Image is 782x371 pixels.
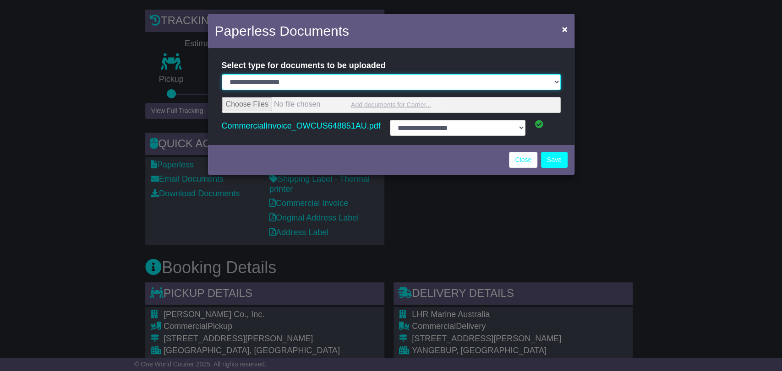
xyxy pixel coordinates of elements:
span: × [562,24,567,34]
h4: Paperless Documents [215,21,349,41]
button: Save [541,152,568,168]
a: Close [509,152,537,168]
button: Close [557,20,572,38]
a: CommercialInvoice_OWCUS648851AU.pdf [222,119,381,133]
a: Add documents for Carrier... [222,97,561,113]
label: Select type for documents to be uploaded [222,57,386,74]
